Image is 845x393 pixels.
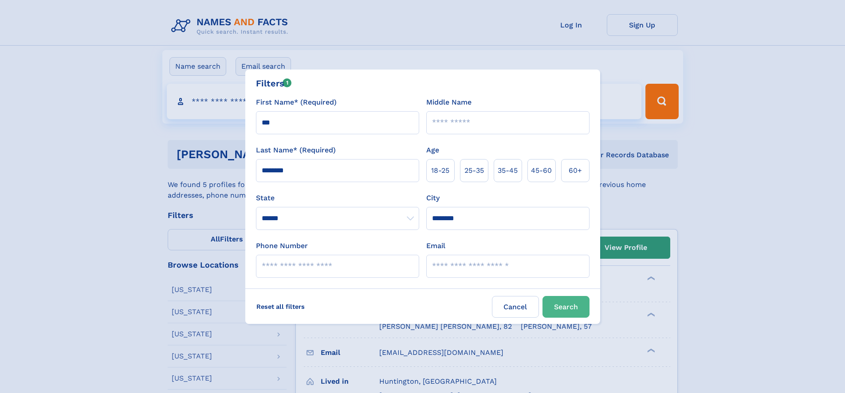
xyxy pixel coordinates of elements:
label: Phone Number [256,241,308,251]
label: Cancel [492,296,539,318]
label: Email [426,241,445,251]
label: Reset all filters [251,296,310,317]
label: City [426,193,440,203]
label: State [256,193,419,203]
span: 60+ [569,165,582,176]
span: 35‑45 [498,165,518,176]
label: Last Name* (Required) [256,145,336,156]
label: Age [426,145,439,156]
span: 18‑25 [431,165,449,176]
span: 25‑35 [464,165,484,176]
div: Filters [256,77,292,90]
button: Search [542,296,590,318]
label: Middle Name [426,97,472,108]
label: First Name* (Required) [256,97,337,108]
span: 45‑60 [531,165,552,176]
